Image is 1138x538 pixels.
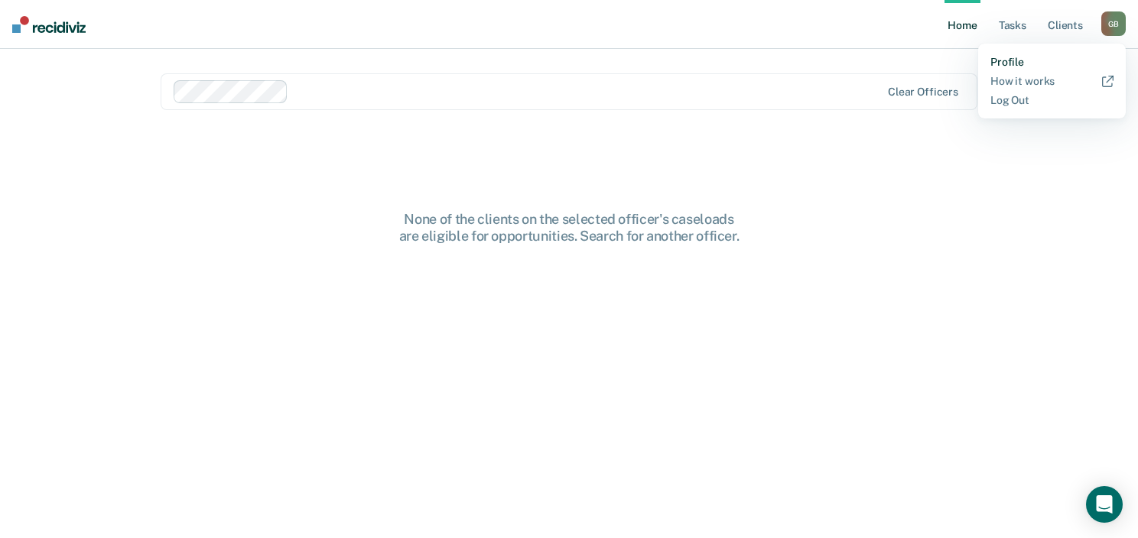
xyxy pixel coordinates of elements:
a: Profile [990,56,1114,69]
div: None of the clients on the selected officer's caseloads are eligible for opportunities. Search fo... [324,211,814,244]
a: Log Out [990,94,1114,107]
a: How it works [990,75,1114,88]
div: G B [1101,11,1126,36]
img: Recidiviz [12,16,86,33]
button: GB [1101,11,1126,36]
div: Open Intercom Messenger [1086,486,1123,523]
div: Clear officers [888,86,958,99]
